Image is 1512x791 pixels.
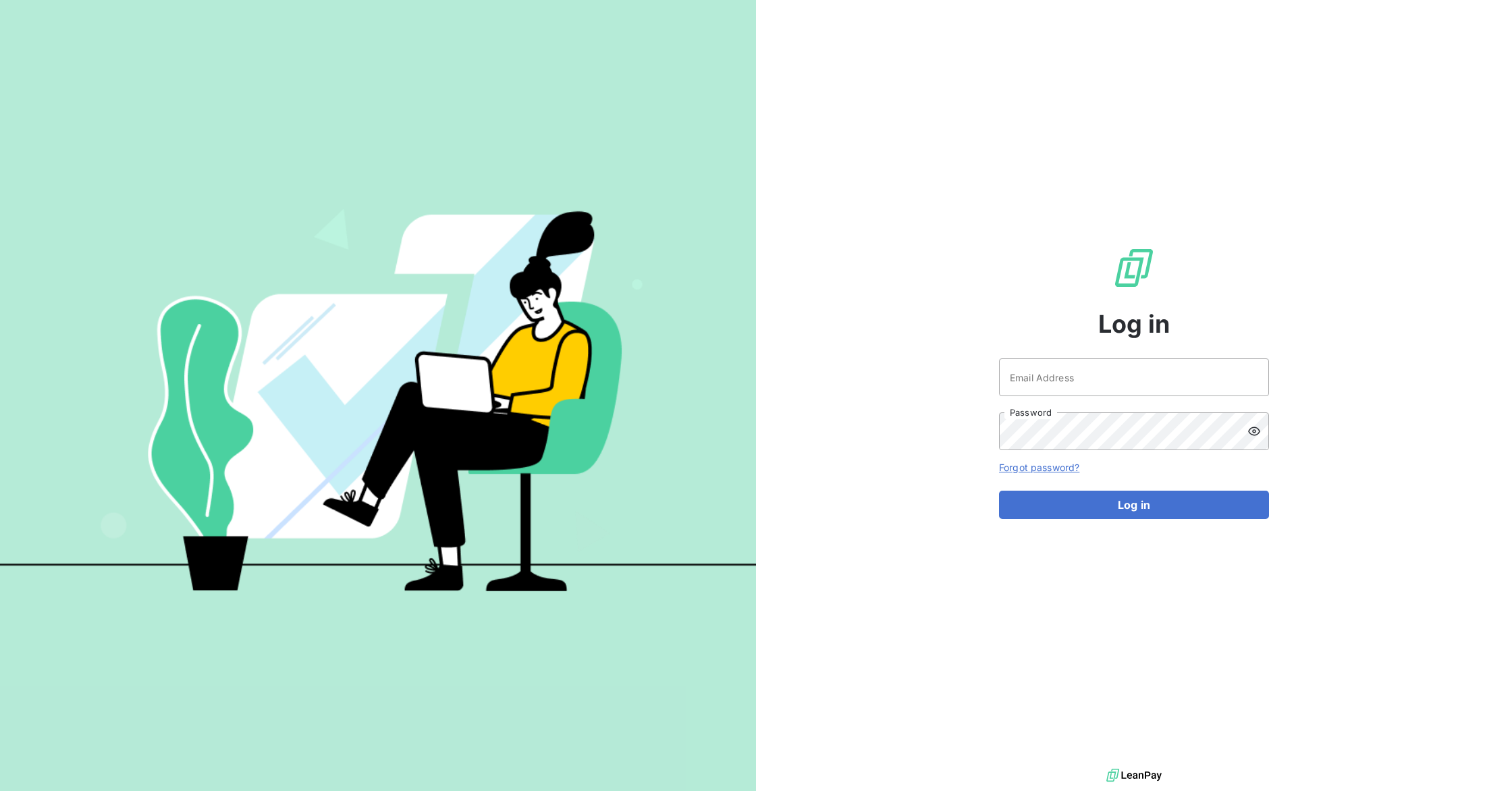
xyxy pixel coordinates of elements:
[1112,246,1156,290] img: LeanPay Logo
[1106,765,1162,786] img: logo
[999,462,1079,473] a: Forgot password?
[999,358,1269,396] input: placeholder
[999,491,1269,519] button: Log in
[1098,306,1170,342] span: Log in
